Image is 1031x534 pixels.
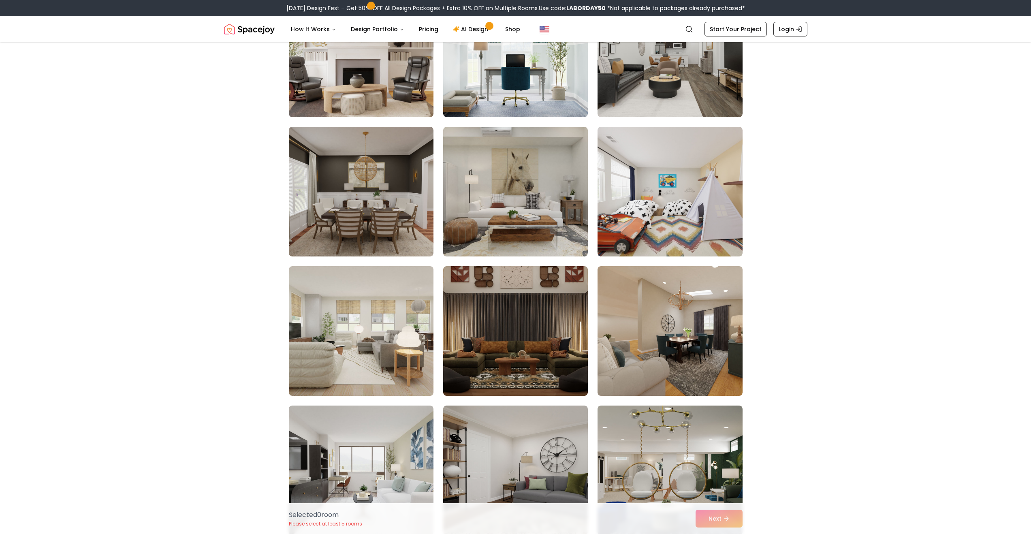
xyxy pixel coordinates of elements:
[284,21,527,37] nav: Main
[224,21,275,37] a: Spacejoy
[443,127,588,256] img: Room room-47
[539,4,606,12] span: Use code:
[443,266,588,396] img: Room room-50
[704,22,767,36] a: Start Your Project
[284,21,343,37] button: How It Works
[446,21,497,37] a: AI Design
[286,4,745,12] div: [DATE] Design Fest – Get 50% OFF All Design Packages + Extra 10% OFF on Multiple Rooms.
[412,21,445,37] a: Pricing
[344,21,411,37] button: Design Portfolio
[773,22,807,36] a: Login
[289,266,433,396] img: Room room-49
[606,4,745,12] span: *Not applicable to packages already purchased*
[598,266,742,396] img: Room room-51
[224,21,275,37] img: Spacejoy Logo
[224,16,807,42] nav: Global
[540,24,549,34] img: United States
[289,127,433,256] img: Room room-46
[566,4,606,12] b: LABORDAY50
[289,521,362,527] p: Please select at least 5 rooms
[289,510,362,520] p: Selected 0 room
[499,21,527,37] a: Shop
[598,127,742,256] img: Room room-48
